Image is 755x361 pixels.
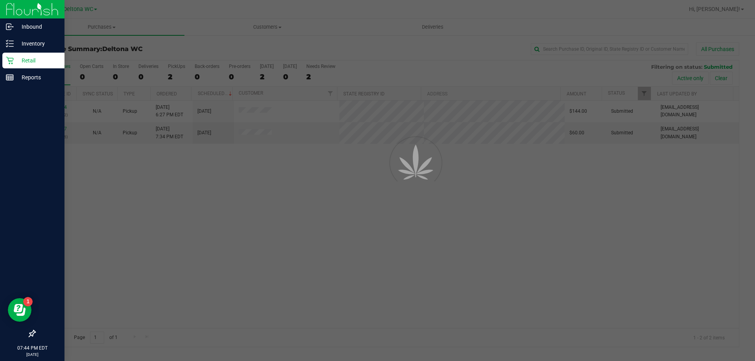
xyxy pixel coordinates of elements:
[14,39,61,48] p: Inventory
[14,56,61,65] p: Retail
[8,298,31,322] iframe: Resource center
[6,40,14,48] inline-svg: Inventory
[14,73,61,82] p: Reports
[6,57,14,64] inline-svg: Retail
[14,22,61,31] p: Inbound
[23,297,33,306] iframe: Resource center unread badge
[4,345,61,352] p: 07:44 PM EDT
[6,73,14,81] inline-svg: Reports
[6,23,14,31] inline-svg: Inbound
[4,352,61,357] p: [DATE]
